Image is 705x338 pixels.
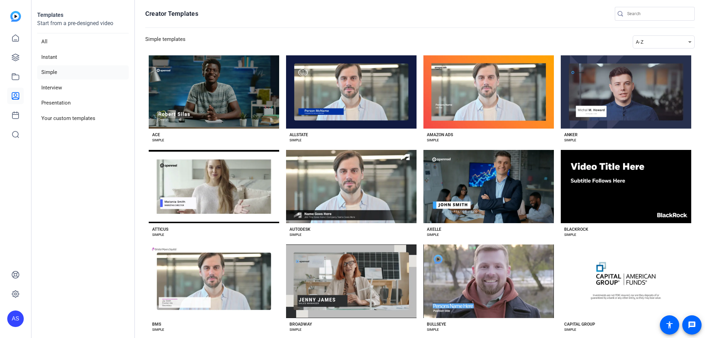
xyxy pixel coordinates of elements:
[7,310,24,327] div: AS
[561,55,691,129] button: Template image
[636,39,643,45] span: A-Z
[290,327,302,332] div: SIMPLE
[149,150,279,223] button: Template image
[564,327,576,332] div: SIMPLE
[145,10,198,18] h1: Creator Templates
[427,327,439,332] div: SIMPLE
[152,227,168,232] div: ATTICUS
[37,19,129,33] p: Start from a pre-designed video
[427,227,441,232] div: AXELLE
[152,321,161,327] div: BMS
[427,138,439,143] div: SIMPLE
[149,244,279,318] button: Template image
[10,11,21,22] img: blue-gradient.svg
[37,35,129,49] li: All
[423,244,554,318] button: Template image
[665,321,674,329] mat-icon: accessibility
[423,150,554,223] button: Template image
[152,232,164,238] div: SIMPLE
[561,244,691,318] button: Template image
[561,150,691,223] button: Template image
[286,244,417,318] button: Template image
[286,55,417,129] button: Template image
[37,96,129,110] li: Presentation
[564,132,578,138] div: ANKER
[627,10,689,18] input: Search
[564,232,576,238] div: SIMPLE
[152,138,164,143] div: SIMPLE
[145,35,186,48] h3: Simple templates
[564,321,595,327] div: CAPITAL GROUP
[290,227,311,232] div: AUTODESK
[427,232,439,238] div: SIMPLE
[290,321,312,327] div: BROADWAY
[290,138,302,143] div: SIMPLE
[564,138,576,143] div: SIMPLE
[37,111,129,126] li: Your custom templates
[564,227,588,232] div: BLACKROCK
[37,65,129,79] li: Simple
[152,132,160,138] div: ACE
[37,50,129,64] li: Instant
[152,327,164,332] div: SIMPLE
[688,321,696,329] mat-icon: message
[37,81,129,95] li: Interview
[286,150,417,223] button: Template image
[290,132,308,138] div: ALLSTATE
[149,55,279,129] button: Template image
[290,232,302,238] div: SIMPLE
[427,321,446,327] div: BULLSEYE
[427,132,453,138] div: AMAZON ADS
[37,12,63,18] strong: Templates
[423,55,554,129] button: Template image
